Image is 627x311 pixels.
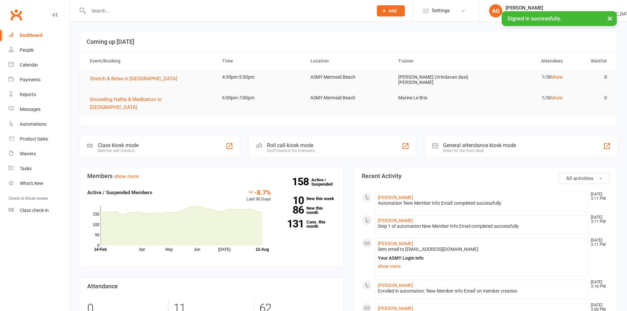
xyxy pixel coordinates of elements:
[281,219,304,229] strong: 131
[20,208,49,213] div: Class check-in
[588,238,609,247] time: [DATE] 3:11 PM
[20,62,38,67] div: Calendar
[311,173,340,191] a: 158Active / Suspended
[9,146,69,161] a: Waivers
[87,173,335,179] h3: Members
[87,190,152,195] strong: Active / Suspended Members
[362,173,610,179] h3: Recent Activity
[9,117,69,132] a: Automations
[378,223,585,229] div: Step 1 of automation New Member Info Email completed successfully
[378,246,478,252] span: Sent email to [EMAIL_ADDRESS][DOMAIN_NAME]
[378,241,413,246] a: [PERSON_NAME]
[378,195,413,200] a: [PERSON_NAME]
[9,161,69,176] a: Tasks
[90,75,182,83] button: Stretch & Relax in [GEOGRAPHIC_DATA]
[9,203,69,218] a: Class kiosk mode
[378,255,585,261] div: Your ASMY Login Info
[569,90,613,106] td: 0
[304,90,393,106] td: ASMY Mermaid Beach
[281,195,304,205] strong: 10
[552,74,563,80] a: show
[443,142,516,148] div: General attendance kiosk mode
[8,7,24,23] a: Clubworx
[378,262,585,271] a: show more
[281,196,335,201] a: 10New this week
[569,53,613,69] th: Waitlist
[9,132,69,146] a: Product Sales
[20,181,43,186] div: What's New
[378,283,413,288] a: [PERSON_NAME]
[267,142,315,148] div: Roll call kiosk mode
[489,4,502,17] div: AG
[20,166,32,171] div: Tasks
[392,53,481,69] th: Trainer
[566,175,593,181] span: All activities
[90,96,161,110] span: Grounding Hatha & Meditation in [GEOGRAPHIC_DATA]
[20,107,40,112] div: Messages
[9,43,69,58] a: People
[508,15,561,22] span: Signed in successfully.
[267,148,315,153] div: Staff check-in for members
[98,142,139,148] div: Class kiosk mode
[292,177,311,187] strong: 158
[378,200,585,206] div: Automation 'New Member Info Email' completed successfully
[20,92,36,97] div: Reports
[552,95,563,100] a: show
[9,87,69,102] a: Reports
[304,69,393,85] td: ASMY Mermaid Beach
[569,69,613,85] td: 0
[392,90,481,106] td: Marine Le Bris
[281,206,335,215] a: 86New this month
[87,39,610,45] h3: Coming up [DATE]
[20,151,36,156] div: Waivers
[481,69,569,85] td: 1/30
[377,5,405,16] button: Add
[378,218,413,223] a: [PERSON_NAME]
[559,173,610,184] button: All activities
[588,192,609,201] time: [DATE] 3:11 PM
[20,136,48,142] div: Product Sales
[9,176,69,191] a: What's New
[9,28,69,43] a: Dashboard
[114,173,139,179] a: show more
[20,33,42,38] div: Dashboard
[216,69,304,85] td: 4:30pm-5:30pm
[98,148,139,153] div: Member self check-in
[392,69,481,90] td: [PERSON_NAME] (Vrindavan dasi) [PERSON_NAME]
[604,11,616,25] button: ×
[281,205,304,215] strong: 86
[378,288,585,294] div: Enrolled in automation: 'New Member Info Email' on member creation
[90,76,177,82] span: Stretch & Relax in [GEOGRAPHIC_DATA]
[432,3,450,18] span: Settings
[247,189,271,203] div: Last 30 Days
[20,47,34,53] div: People
[378,306,413,311] a: [PERSON_NAME]
[388,8,397,13] span: Add
[90,95,210,111] button: Grounding Hatha & Meditation in [GEOGRAPHIC_DATA]
[481,53,569,69] th: Attendees
[20,77,40,82] div: Payments
[20,121,46,127] div: Automations
[443,148,516,153] div: Great for the front desk
[9,58,69,72] a: Calendar
[87,283,335,290] h3: Attendance
[247,189,271,196] div: -8.7%
[9,102,69,117] a: Messages
[588,215,609,224] time: [DATE] 3:11 PM
[281,220,335,228] a: 131Canx. this month
[216,53,304,69] th: Time
[9,72,69,87] a: Payments
[216,90,304,106] td: 6:00pm-7:00pm
[87,6,368,15] input: Search...
[481,90,569,106] td: 1/30
[304,53,393,69] th: Location
[84,53,216,69] th: Event/Booking
[588,280,609,289] time: [DATE] 3:10 PM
